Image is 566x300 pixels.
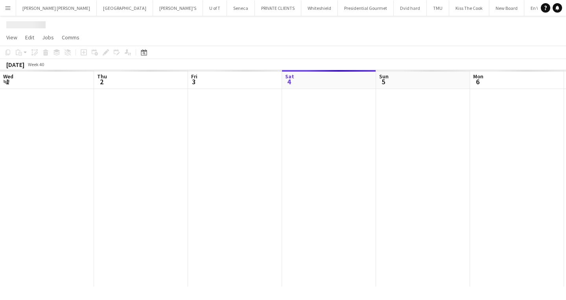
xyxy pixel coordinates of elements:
span: Jobs [42,34,54,41]
span: 2 [96,77,107,86]
div: [DATE] [6,61,24,69]
span: 4 [284,77,294,86]
button: PRIVATE CLIENTS [255,0,301,16]
span: Sat [285,73,294,80]
button: U of T [203,0,227,16]
span: Sun [379,73,389,80]
button: Kiss The Cook [449,0,489,16]
button: Whiteshield [301,0,338,16]
button: Presidential Gourmet [338,0,394,16]
span: Thu [97,73,107,80]
span: Comms [62,34,79,41]
button: TMU [427,0,449,16]
span: 1 [2,77,13,86]
button: Dvid hard [394,0,427,16]
a: Comms [59,32,83,43]
span: Wed [3,73,13,80]
span: Fri [191,73,197,80]
span: Edit [25,34,34,41]
span: 6 [472,77,483,86]
button: Seneca [227,0,255,16]
span: Mon [473,73,483,80]
span: View [6,34,17,41]
button: En Ville [524,0,551,16]
button: New Board [489,0,524,16]
span: Week 40 [26,61,46,67]
button: [PERSON_NAME] [PERSON_NAME] [16,0,97,16]
span: 5 [378,77,389,86]
button: [PERSON_NAME]'S [153,0,203,16]
span: 3 [190,77,197,86]
a: Jobs [39,32,57,43]
a: View [3,32,20,43]
a: Edit [22,32,37,43]
button: [GEOGRAPHIC_DATA] [97,0,153,16]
